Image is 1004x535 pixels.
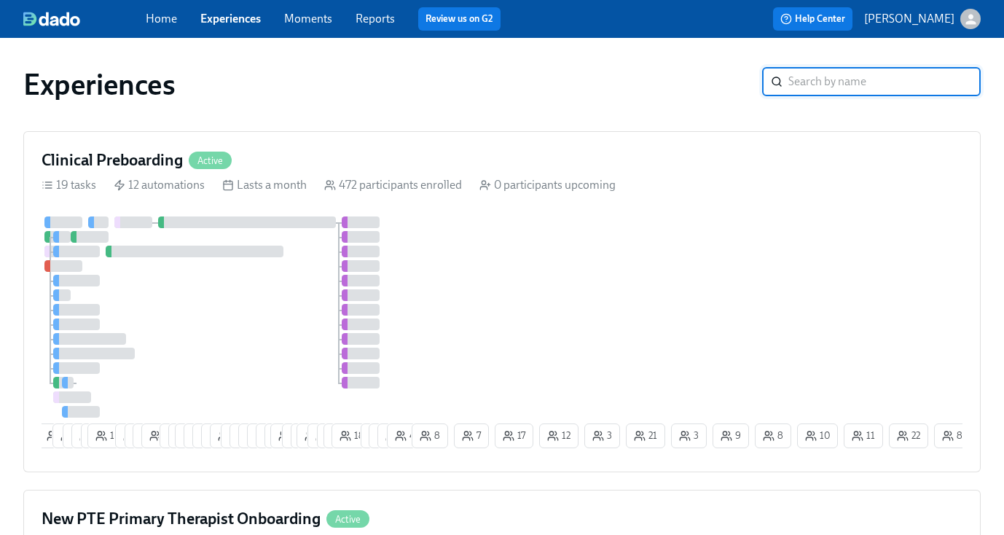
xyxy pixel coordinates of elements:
[284,12,332,26] a: Moments
[95,429,119,443] span: 14
[210,423,250,448] button: 13
[852,429,875,443] span: 11
[479,177,616,193] div: 0 participants upcoming
[412,423,448,448] button: 8
[897,429,920,443] span: 22
[326,514,369,525] span: Active
[626,423,665,448] button: 21
[425,12,493,26] a: Review us on G2
[418,7,501,31] button: Review us on G2
[420,429,440,443] span: 8
[282,423,318,448] button: 4
[805,429,830,443] span: 10
[23,131,981,472] a: Clinical PreboardingActive19 tasks 12 automations Lasts a month 472 participants enrolled 0 parti...
[81,423,117,448] button: 3
[721,429,741,443] span: 9
[42,149,183,171] h4: Clinical Preboarding
[183,429,207,443] span: 24
[184,423,223,448] button: 22
[864,11,954,27] p: [PERSON_NAME]
[160,423,195,448] button: 5
[189,155,232,166] span: Active
[278,429,303,443] span: 26
[200,429,224,443] span: 14
[679,429,699,443] span: 3
[270,423,311,448] button: 26
[503,429,525,443] span: 17
[934,423,970,448] button: 8
[79,429,100,443] span: 6
[495,423,533,448] button: 17
[340,429,364,443] span: 18
[63,423,99,448] button: 6
[324,177,462,193] div: 472 participants enrolled
[264,429,283,443] span: 3
[175,423,215,448] button: 24
[222,177,307,193] div: Lasts a month
[387,423,423,448] button: 4
[42,508,321,530] h4: New PTE Primary Therapist Onboarding
[200,12,261,26] a: Experiences
[23,67,176,102] h1: Experiences
[361,423,396,448] button: 7
[218,429,242,443] span: 13
[141,429,161,443] span: 6
[201,423,241,448] button: 13
[323,423,363,448] button: 11
[315,429,336,443] span: 6
[123,429,144,443] span: 9
[788,67,981,96] input: Search by name
[454,423,489,448] button: 7
[71,429,91,443] span: 6
[889,423,928,448] button: 22
[87,423,128,448] button: 14
[23,12,146,26] a: dado
[229,429,248,443] span: 3
[23,12,80,26] img: dado
[797,423,838,448] button: 10
[584,423,620,448] button: 3
[864,9,981,29] button: [PERSON_NAME]
[209,429,233,443] span: 13
[395,429,415,443] span: 4
[547,429,570,443] span: 12
[146,12,177,26] a: Home
[634,429,657,443] span: 21
[305,429,329,443] span: 19
[45,429,64,443] span: 1
[114,177,205,193] div: 12 automations
[125,423,160,448] button: 1
[221,423,256,448] button: 3
[192,423,232,448] button: 14
[844,423,883,448] button: 11
[238,429,257,443] span: 3
[149,429,170,443] span: 8
[317,423,352,448] button: 7
[42,177,96,193] div: 19 tasks
[291,423,326,448] button: 2
[290,429,310,443] span: 4
[377,423,414,448] button: 9
[297,423,337,448] button: 19
[238,423,274,448] button: 5
[942,429,962,443] span: 8
[377,429,397,443] span: 8
[539,423,579,448] button: 12
[256,423,291,448] button: 3
[247,423,282,448] button: 7
[763,429,783,443] span: 8
[246,429,266,443] span: 5
[71,423,108,448] button: 6
[773,7,852,31] button: Help Center
[60,429,84,443] span: 12
[356,12,395,26] a: Reports
[385,429,406,443] span: 9
[369,423,405,448] button: 8
[671,423,707,448] button: 3
[592,429,612,443] span: 3
[52,423,92,448] button: 12
[780,12,845,26] span: Help Center
[332,423,372,448] button: 18
[462,429,481,443] span: 7
[115,423,152,448] button: 9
